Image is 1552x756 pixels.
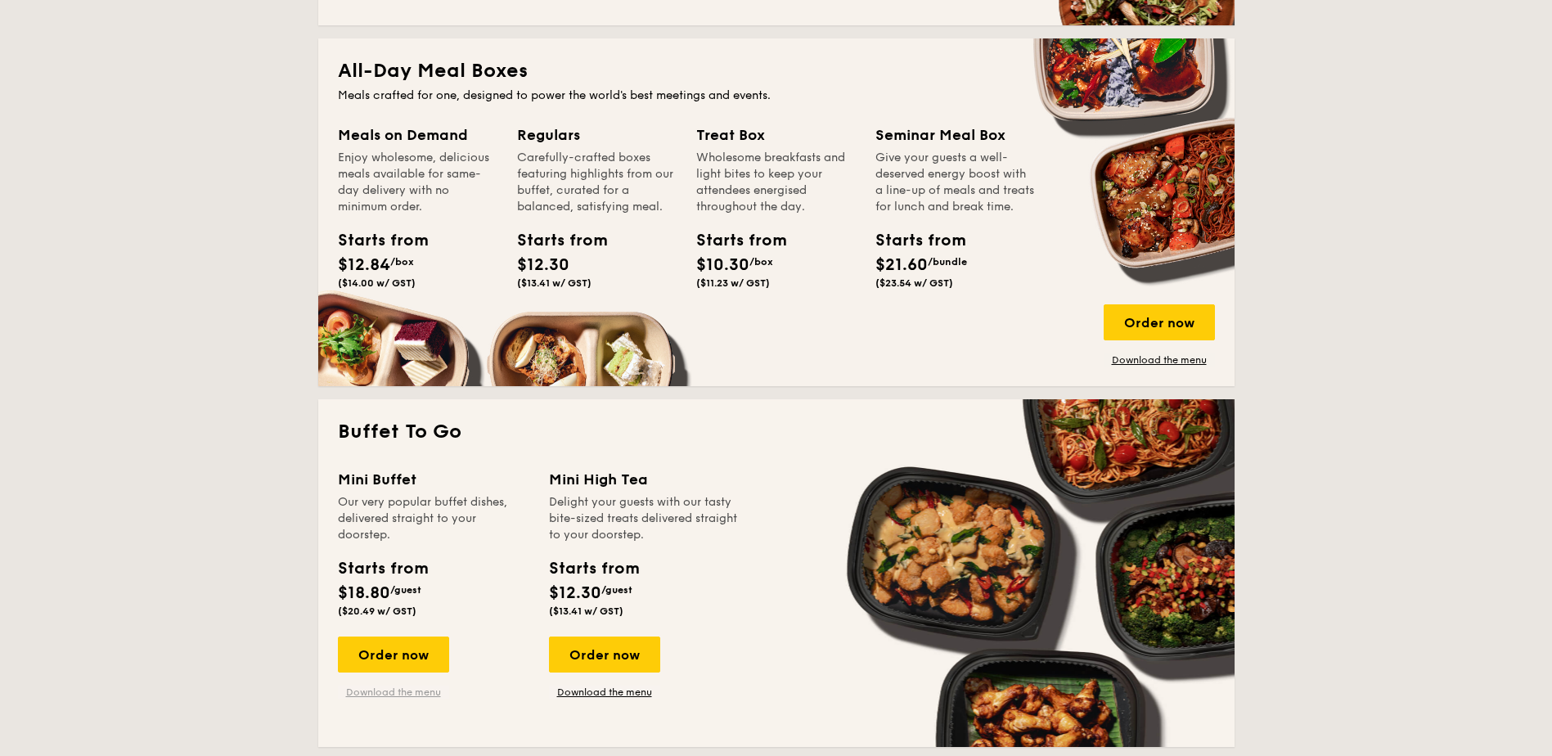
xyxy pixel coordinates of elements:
[549,468,740,491] div: Mini High Tea
[549,637,660,673] div: Order now
[696,277,770,289] span: ($11.23 w/ GST)
[875,277,953,289] span: ($23.54 w/ GST)
[696,255,749,275] span: $10.30
[928,256,967,268] span: /bundle
[517,277,592,289] span: ($13.41 w/ GST)
[549,686,660,699] a: Download the menu
[338,255,390,275] span: $12.84
[338,58,1215,84] h2: All-Day Meal Boxes
[749,256,773,268] span: /box
[549,583,601,603] span: $12.30
[549,494,740,543] div: Delight your guests with our tasty bite-sized treats delivered straight to your doorstep.
[517,150,677,215] div: Carefully-crafted boxes featuring highlights from our buffet, curated for a balanced, satisfying ...
[1104,353,1215,367] a: Download the menu
[1104,304,1215,340] div: Order now
[517,255,569,275] span: $12.30
[696,124,856,146] div: Treat Box
[338,124,497,146] div: Meals on Demand
[338,150,497,215] div: Enjoy wholesome, delicious meals available for same-day delivery with no minimum order.
[338,419,1215,445] h2: Buffet To Go
[338,637,449,673] div: Order now
[875,150,1035,215] div: Give your guests a well-deserved energy boost with a line-up of meals and treats for lunch and br...
[338,277,416,289] span: ($14.00 w/ GST)
[390,584,421,596] span: /guest
[549,556,638,581] div: Starts from
[875,255,928,275] span: $21.60
[338,494,529,543] div: Our very popular buffet dishes, delivered straight to your doorstep.
[549,605,623,617] span: ($13.41 w/ GST)
[601,584,632,596] span: /guest
[338,583,390,603] span: $18.80
[338,686,449,699] a: Download the menu
[875,124,1035,146] div: Seminar Meal Box
[696,228,770,253] div: Starts from
[338,228,412,253] div: Starts from
[338,605,416,617] span: ($20.49 w/ GST)
[390,256,414,268] span: /box
[338,88,1215,104] div: Meals crafted for one, designed to power the world's best meetings and events.
[517,228,591,253] div: Starts from
[517,124,677,146] div: Regulars
[338,556,427,581] div: Starts from
[875,228,949,253] div: Starts from
[338,468,529,491] div: Mini Buffet
[696,150,856,215] div: Wholesome breakfasts and light bites to keep your attendees energised throughout the day.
